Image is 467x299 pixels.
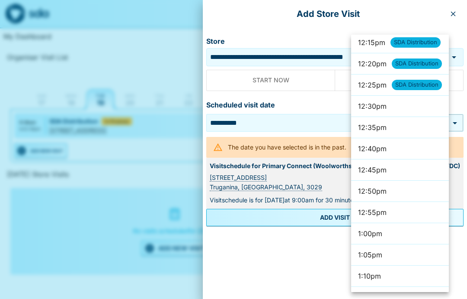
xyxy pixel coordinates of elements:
span: SDA Distribution [390,38,441,47]
span: SDA Distribution [392,81,442,89]
li: 1:10pm [351,266,449,287]
li: 12:15pm [351,32,449,53]
li: 12:30pm [351,96,449,117]
span: SDA Distribution [392,59,442,68]
li: 1:05pm [351,244,449,266]
li: 1:00pm [351,223,449,244]
li: 12:55pm [351,202,449,223]
li: 12:45pm [351,159,449,181]
li: 12:50pm [351,181,449,202]
li: 12:20pm [351,53,449,75]
li: 12:40pm [351,138,449,159]
li: 12:35pm [351,117,449,138]
li: 12:25pm [351,75,449,96]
